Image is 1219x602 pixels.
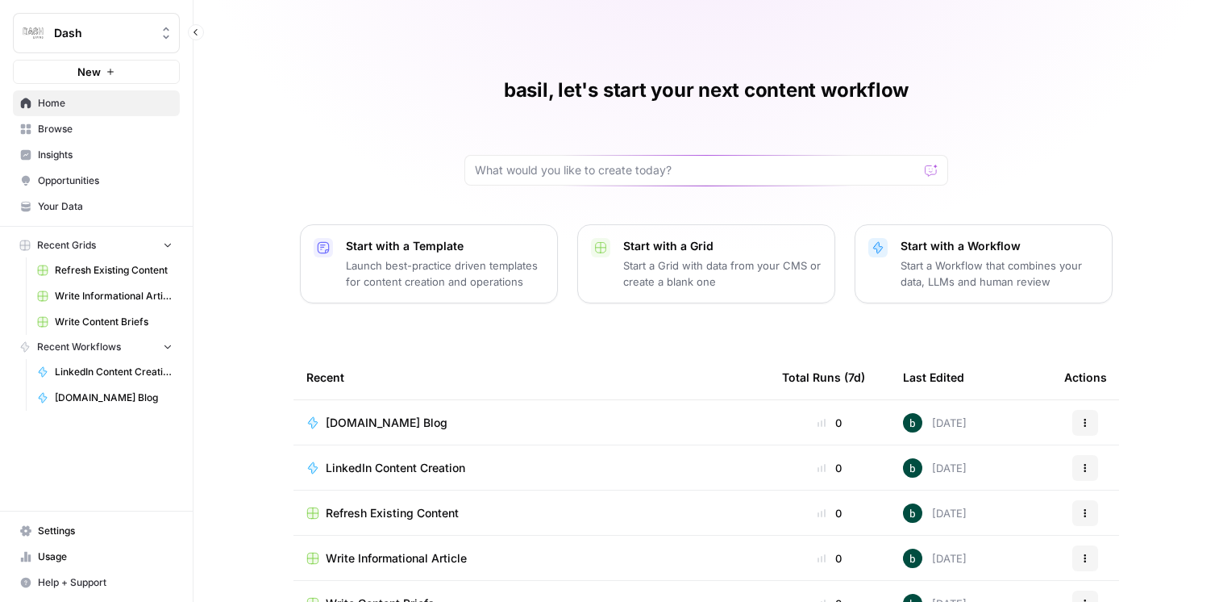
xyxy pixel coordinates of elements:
[306,415,756,431] a: [DOMAIN_NAME] Blog
[37,238,96,253] span: Recent Grids
[13,233,180,257] button: Recent Grids
[55,263,173,278] span: Refresh Existing Content
[903,504,922,523] img: gx0wxgwc29af1y512pejf24ty0zo
[903,413,967,433] div: [DATE]
[903,504,967,523] div: [DATE]
[13,13,180,53] button: Workspace: Dash
[1064,355,1107,399] div: Actions
[623,257,822,290] p: Start a Grid with data from your CMS or create a blank one
[38,550,173,564] span: Usage
[38,199,173,214] span: Your Data
[903,413,922,433] img: gx0wxgwc29af1y512pejf24ty0zo
[782,355,865,399] div: Total Runs (7d)
[903,549,967,568] div: [DATE]
[37,340,121,354] span: Recent Workflows
[13,60,180,84] button: New
[38,96,173,111] span: Home
[30,385,180,411] a: [DOMAIN_NAME] Blog
[13,335,180,359] button: Recent Workflows
[13,544,180,570] a: Usage
[13,168,180,194] a: Opportunities
[475,162,918,178] input: What would you like to create today?
[38,173,173,188] span: Opportunities
[782,415,877,431] div: 0
[903,458,967,478] div: [DATE]
[782,505,877,521] div: 0
[55,391,173,405] span: [DOMAIN_NAME] Blog
[38,524,173,538] span: Settings
[306,505,756,521] a: Refresh Existing Content
[306,550,756,566] a: Write Informational Article
[13,518,180,544] a: Settings
[13,90,180,116] a: Home
[504,77,909,103] h1: basil, let's start your next content workflow
[38,575,173,590] span: Help + Support
[326,460,465,476] span: LinkedIn Content Creation
[55,315,173,329] span: Write Content Briefs
[903,549,922,568] img: gx0wxgwc29af1y512pejf24ty0zo
[855,224,1113,303] button: Start with a WorkflowStart a Workflow that combines your data, LLMs and human review
[306,460,756,476] a: LinkedIn Content Creation
[13,570,180,596] button: Help + Support
[30,257,180,283] a: Refresh Existing Content
[30,359,180,385] a: LinkedIn Content Creation
[77,64,101,80] span: New
[30,309,180,335] a: Write Content Briefs
[300,224,558,303] button: Start with a TemplateLaunch best-practice driven templates for content creation and operations
[13,116,180,142] a: Browse
[903,355,964,399] div: Last Edited
[782,460,877,476] div: 0
[326,505,459,521] span: Refresh Existing Content
[903,458,922,478] img: gx0wxgwc29af1y512pejf24ty0zo
[577,224,835,303] button: Start with a GridStart a Grid with data from your CMS or create a blank one
[901,238,1099,254] p: Start with a Workflow
[55,365,173,379] span: LinkedIn Content Creation
[30,283,180,309] a: Write Informational Article
[38,148,173,162] span: Insights
[623,238,822,254] p: Start with a Grid
[346,257,544,290] p: Launch best-practice driven templates for content creation and operations
[55,289,173,303] span: Write Informational Article
[326,550,467,566] span: Write Informational Article
[901,257,1099,290] p: Start a Workflow that combines your data, LLMs and human review
[38,122,173,136] span: Browse
[19,19,48,48] img: Dash Logo
[326,415,447,431] span: [DOMAIN_NAME] Blog
[346,238,544,254] p: Start with a Template
[54,25,152,41] span: Dash
[782,550,877,566] div: 0
[306,355,756,399] div: Recent
[13,194,180,219] a: Your Data
[13,142,180,168] a: Insights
